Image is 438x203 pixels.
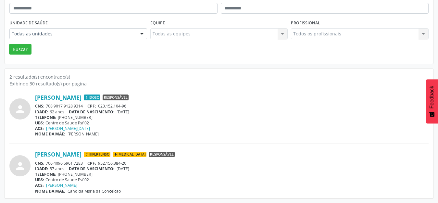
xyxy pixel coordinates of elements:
label: Equipe [150,18,165,28]
label: Unidade de saúde [9,18,48,28]
span: Responsável [103,95,129,100]
span: 023.152.104-96 [98,103,126,109]
span: [PERSON_NAME] [68,131,99,137]
a: [PERSON_NAME][DATE] [46,126,90,131]
a: [PERSON_NAME] [46,183,77,188]
span: Hipertenso [84,152,110,158]
span: NOME DA MÃE: [35,131,65,137]
a: [PERSON_NAME] [35,94,81,101]
span: TELEFONE: [35,171,56,177]
span: CPF: [87,160,96,166]
div: Centro de Saude Psf 02 [35,177,429,183]
i: person [14,160,26,172]
span: UBS: [35,177,44,183]
span: CNS: [35,103,44,109]
div: 62 anos [35,109,429,115]
div: 706 4096 5961 7283 [35,160,429,166]
span: Feedback [429,86,435,108]
span: CNS: [35,160,44,166]
span: IDADE: [35,166,48,171]
span: [MEDICAL_DATA] [113,152,146,158]
span: 952.156.384-20 [98,160,126,166]
span: IDADE: [35,109,48,115]
div: Centro de Saude Psf 02 [35,120,429,126]
button: Feedback - Mostrar pesquisa [426,79,438,123]
span: [DATE] [117,109,129,115]
span: Idoso [84,95,100,100]
div: 57 anos [35,166,429,171]
span: Todas as unidades [12,31,134,37]
span: NOME DA MÃE: [35,188,65,194]
div: 2 resultado(s) encontrado(s) [9,73,429,80]
div: [PHONE_NUMBER] [35,171,429,177]
div: Exibindo 30 resultado(s) por página [9,80,429,87]
span: Candida Msria da Conceicao [68,188,121,194]
span: Responsável [149,152,175,158]
span: ACS: [35,183,44,188]
span: CPF: [87,103,96,109]
i: person [14,103,26,115]
span: UBS: [35,120,44,126]
span: [DATE] [117,166,129,171]
span: DATA DE NASCIMENTO: [69,109,115,115]
div: [PHONE_NUMBER] [35,115,429,120]
div: 708 9017 9128 9314 [35,103,429,109]
span: ACS: [35,126,44,131]
button: Buscar [9,44,31,55]
span: TELEFONE: [35,115,56,120]
span: DATA DE NASCIMENTO: [69,166,115,171]
label: Profissional [291,18,320,28]
a: [PERSON_NAME] [35,151,81,158]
